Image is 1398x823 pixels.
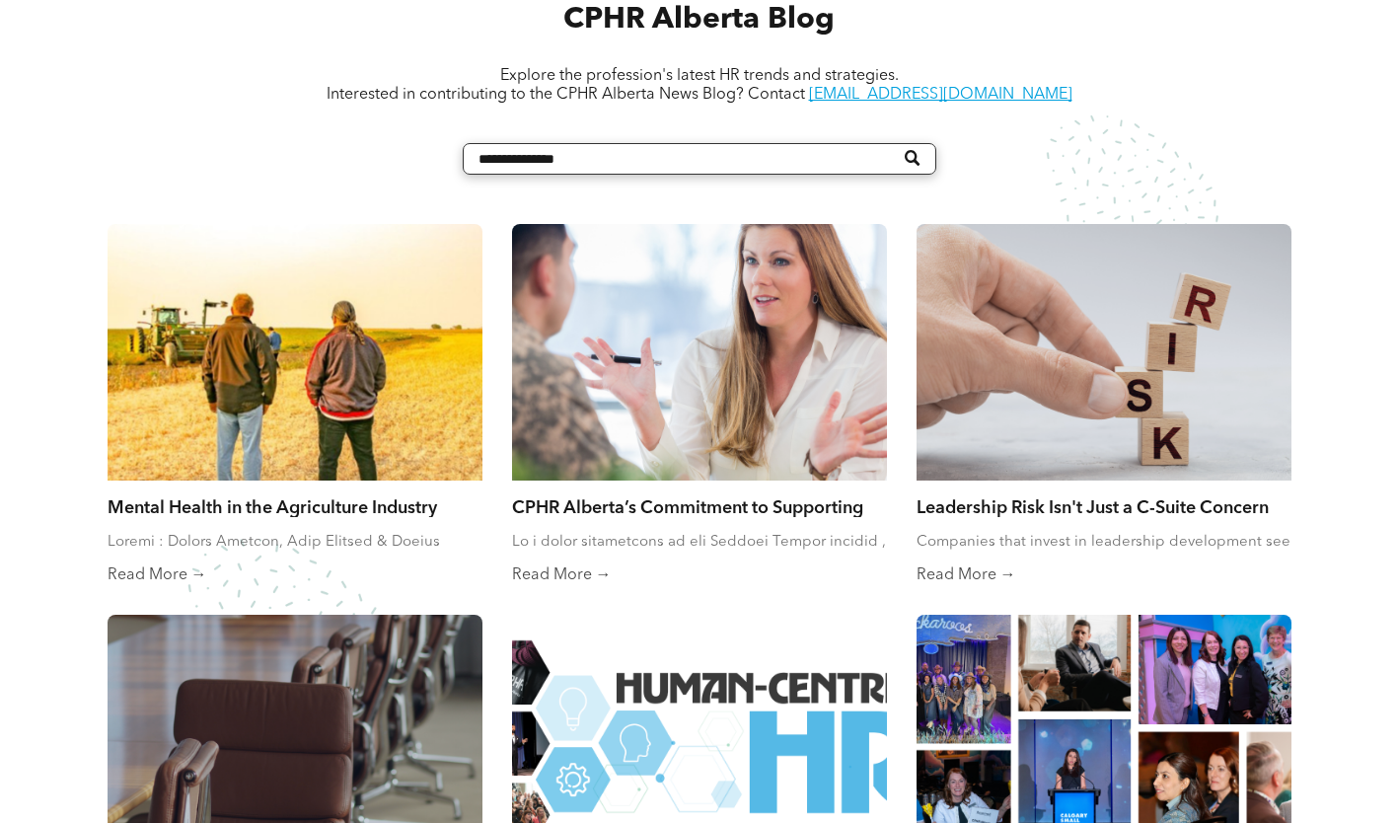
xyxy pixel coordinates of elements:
[563,5,645,35] span: CPHR
[917,532,1291,552] div: Companies that invest in leadership development see real returns. According to Brandon Hall Group...
[327,87,805,103] span: Interested in contributing to the CPHR Alberta News Blog? Contact
[512,532,887,552] div: Lo i dolor sitametcons ad eli Seddoei Tempor incidid , UTLA Etdolor magnaaliq en adminimv qui nos...
[512,495,887,517] a: CPHR Alberta’s Commitment to Supporting Reservists
[108,565,482,585] a: Read More →
[500,68,899,84] span: Explore the profession's latest HR trends and strategies.
[917,565,1291,585] a: Read More →
[463,143,936,175] input: Search
[108,495,482,517] a: Mental Health in the Agriculture Industry
[652,5,835,35] span: Alberta Blog
[809,87,1072,103] a: [EMAIL_ADDRESS][DOMAIN_NAME]
[512,565,887,585] a: Read More →
[108,532,482,552] div: Loremi : Dolors Ametcon, Adip Elitsed & Doeius Temporin Utlabo etdolo ma aliquaenimad minimvenia ...
[917,495,1291,517] a: Leadership Risk Isn't Just a C-Suite Concern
